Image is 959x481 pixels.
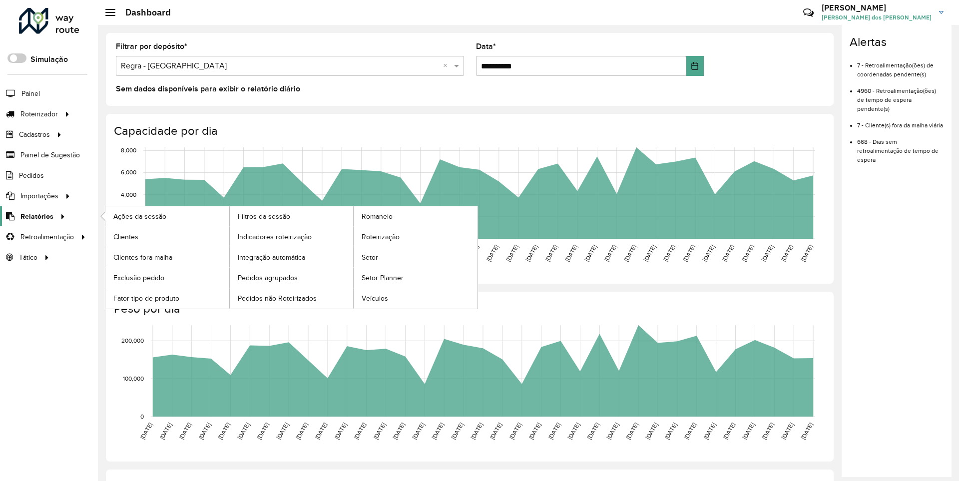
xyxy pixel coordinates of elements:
span: Romaneio [362,211,393,222]
text: [DATE] [701,243,716,262]
li: 7 - Cliente(s) fora da malha viária [857,113,944,130]
text: 0 [140,413,144,420]
a: Filtros da sessão [230,206,354,226]
text: 6,000 [121,169,136,175]
span: Integração automática [238,252,305,263]
text: 100,000 [123,375,144,382]
text: [DATE] [741,243,755,262]
span: Clientes fora malha [113,252,172,263]
text: [DATE] [353,421,367,440]
span: Cadastros [19,129,50,140]
text: [DATE] [527,421,542,440]
text: [DATE] [625,421,639,440]
text: [DATE] [294,421,309,440]
text: [DATE] [524,243,539,262]
span: Filtros da sessão [238,211,290,222]
text: [DATE] [682,243,696,262]
span: Importações [20,191,58,201]
label: Data [476,40,496,52]
text: [DATE] [780,421,795,440]
h4: Capacidade por dia [114,124,824,138]
text: 200,000 [121,337,144,344]
text: [DATE] [275,421,290,440]
button: Choose Date [686,56,704,76]
span: Setor Planner [362,273,404,283]
a: Setor Planner [354,268,478,288]
span: Pedidos [19,170,44,181]
text: [DATE] [314,421,328,440]
span: Relatórios [20,211,53,222]
text: [DATE] [488,421,503,440]
text: [DATE] [450,421,465,440]
span: Clear all [443,60,452,72]
span: Exclusão pedido [113,273,164,283]
text: [DATE] [508,421,522,440]
text: [DATE] [256,421,270,440]
text: [DATE] [392,421,406,440]
text: [DATE] [485,243,499,262]
a: Clientes [105,227,229,247]
text: [DATE] [642,243,657,262]
h4: Alertas [850,35,944,49]
span: Roteirização [362,232,400,242]
text: [DATE] [603,243,617,262]
span: Ações da sessão [113,211,166,222]
text: [DATE] [566,421,581,440]
a: Pedidos não Roteirizados [230,288,354,308]
a: Exclusão pedido [105,268,229,288]
span: Painel de Sugestão [20,150,80,160]
text: [DATE] [662,243,676,262]
span: Pedidos agrupados [238,273,298,283]
li: 7 - Retroalimentação(ões) de coordenadas pendente(s) [857,53,944,79]
span: Roteirizador [20,109,58,119]
span: Setor [362,252,378,263]
h3: [PERSON_NAME] [822,3,932,12]
a: Indicadores roteirização [230,227,354,247]
label: Filtrar por depósito [116,40,187,52]
text: [DATE] [217,421,231,440]
text: [DATE] [800,243,814,262]
text: [DATE] [372,421,387,440]
span: [PERSON_NAME] dos [PERSON_NAME] [822,13,932,22]
text: [DATE] [644,421,658,440]
text: [DATE] [800,421,814,440]
text: [DATE] [469,421,483,440]
span: Veículos [362,293,388,304]
text: 8,000 [121,147,136,153]
text: [DATE] [605,421,620,440]
a: Integração automática [230,247,354,267]
span: Painel [21,88,40,99]
text: [DATE] [139,421,153,440]
a: Romaneio [354,206,478,226]
text: [DATE] [761,421,775,440]
text: [DATE] [721,243,735,262]
a: Fator tipo de produto [105,288,229,308]
text: [DATE] [236,421,251,440]
text: [DATE] [505,243,519,262]
text: [DATE] [158,421,173,440]
span: Fator tipo de produto [113,293,179,304]
a: Ações da sessão [105,206,229,226]
text: [DATE] [741,421,756,440]
li: 4960 - Retroalimentação(ões) de tempo de espera pendente(s) [857,79,944,113]
a: Clientes fora malha [105,247,229,267]
text: [DATE] [178,421,192,440]
span: Clientes [113,232,138,242]
span: Indicadores roteirização [238,232,312,242]
text: [DATE] [544,243,558,262]
text: [DATE] [586,421,600,440]
text: [DATE] [547,421,561,440]
label: Sem dados disponíveis para exibir o relatório diário [116,83,300,95]
text: [DATE] [583,243,598,262]
text: [DATE] [623,243,637,262]
a: Roteirização [354,227,478,247]
text: [DATE] [663,421,678,440]
text: 4,000 [121,191,136,197]
a: Setor [354,247,478,267]
li: 668 - Dias sem retroalimentação de tempo de espera [857,130,944,164]
text: [DATE] [411,421,426,440]
text: [DATE] [683,421,697,440]
text: [DATE] [333,421,348,440]
a: Pedidos agrupados [230,268,354,288]
span: Pedidos não Roteirizados [238,293,317,304]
